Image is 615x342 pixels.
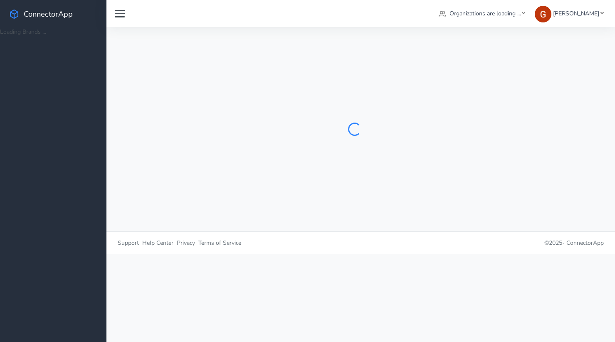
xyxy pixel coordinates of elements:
[450,10,521,17] span: Organizations are loading ...
[24,9,73,19] span: ConnectorApp
[553,10,599,17] span: [PERSON_NAME]
[198,239,241,247] span: Terms of Service
[435,6,529,21] a: Organizations are loading ...
[177,239,195,247] span: Privacy
[142,239,173,247] span: Help Center
[367,239,604,247] p: © 2025 -
[566,239,604,247] span: ConnectorApp
[535,6,551,22] img: Greg Clemmons
[531,6,607,21] a: [PERSON_NAME]
[118,239,139,247] span: Support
